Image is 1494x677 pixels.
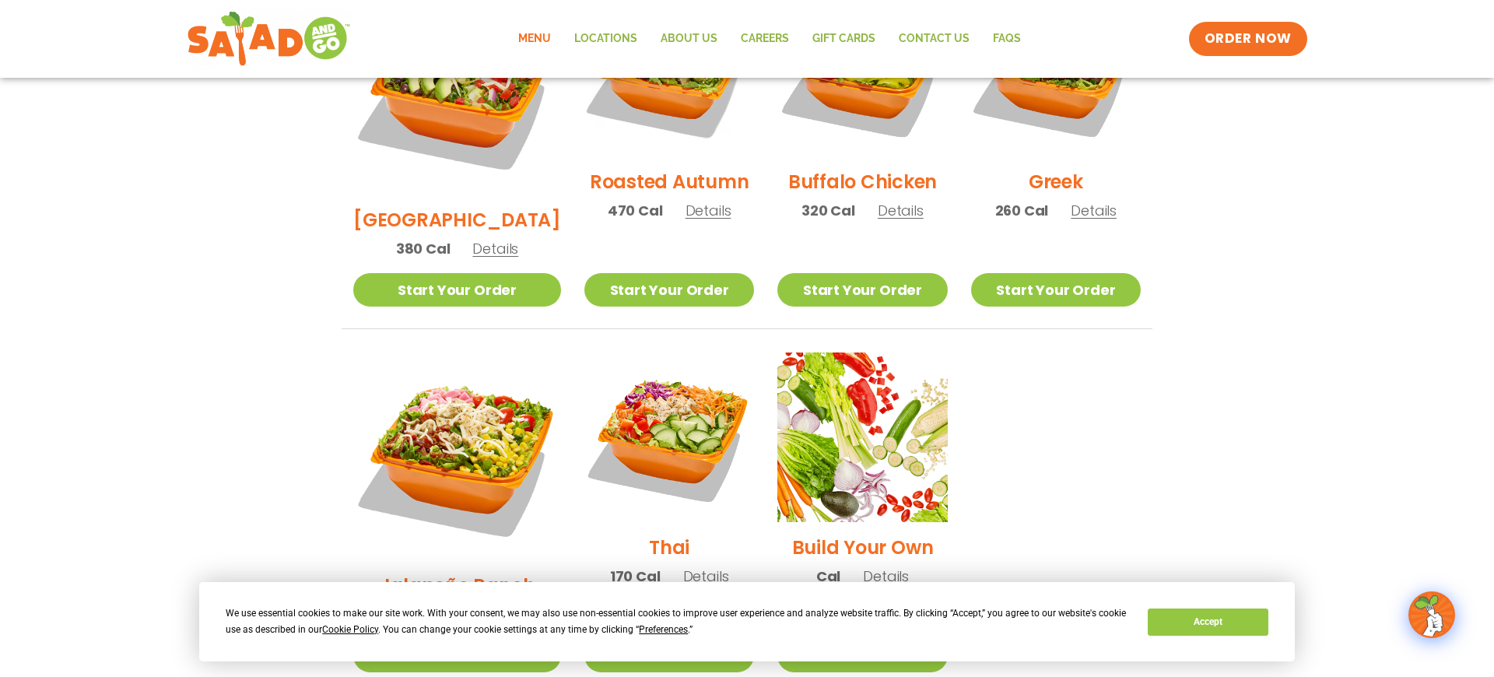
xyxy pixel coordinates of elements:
[472,239,518,258] span: Details
[199,582,1295,661] div: Cookie Consent Prompt
[353,353,561,560] img: Product photo for Jalapeño Ranch Salad
[788,168,937,195] h2: Buffalo Chicken
[584,273,754,307] a: Start Your Order
[792,534,934,561] h2: Build Your Own
[777,273,947,307] a: Start Your Order
[226,605,1129,638] div: We use essential cookies to make our site work. With your consent, we may also use non-essential ...
[649,534,689,561] h2: Thai
[507,21,563,57] a: Menu
[777,353,947,522] img: Product photo for Build Your Own
[1071,201,1117,220] span: Details
[863,567,909,586] span: Details
[1205,30,1292,48] span: ORDER NOW
[878,201,924,220] span: Details
[1148,609,1268,636] button: Accept
[649,21,729,57] a: About Us
[639,624,688,635] span: Preferences
[396,238,451,259] span: 380 Cal
[584,353,754,522] img: Product photo for Thai Salad
[995,200,1049,221] span: 260 Cal
[590,168,749,195] h2: Roasted Autumn
[887,21,981,57] a: Contact Us
[1410,593,1454,637] img: wpChatIcon
[686,201,731,220] span: Details
[353,273,561,307] a: Start Your Order
[1189,22,1307,56] a: ORDER NOW
[563,21,649,57] a: Locations
[507,21,1033,57] nav: Menu
[801,21,887,57] a: GIFT CARDS
[1029,168,1083,195] h2: Greek
[380,572,535,599] h2: Jalapeño Ranch
[971,273,1141,307] a: Start Your Order
[610,566,661,587] span: 170 Cal
[729,21,801,57] a: Careers
[187,8,351,70] img: new-SAG-logo-768×292
[353,206,561,233] h2: [GEOGRAPHIC_DATA]
[608,200,663,221] span: 470 Cal
[322,624,378,635] span: Cookie Policy
[816,566,840,587] span: Cal
[981,21,1033,57] a: FAQs
[801,200,855,221] span: 320 Cal
[683,567,729,586] span: Details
